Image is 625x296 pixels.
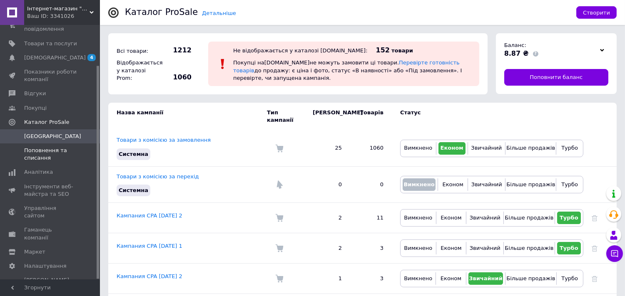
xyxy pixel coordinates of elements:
span: Покупці на [DOMAIN_NAME] не можуть замовити ці товари. до продажу: є ціна і фото, статус «В наявн... [233,59,462,81]
span: Турбо [561,275,578,281]
span: Турбо [560,215,578,221]
a: Кампания CPA [DATE] 1 [117,243,182,249]
button: Вимкнено [403,242,434,254]
span: Економ [441,245,461,251]
span: 1212 [162,46,192,55]
span: Більше продажів [506,145,555,151]
span: [GEOGRAPHIC_DATA] [24,133,81,140]
button: Турбо [557,242,581,254]
span: Поповнити баланс [530,74,583,81]
span: Турбо [560,245,578,251]
span: Більше продажів [505,245,553,251]
span: Економ [441,275,461,281]
span: Управління сайтом [24,205,77,220]
span: Аналітика [24,168,53,176]
span: Маркет [24,248,45,256]
span: Системна [119,151,148,157]
a: Товари з комісією за замовлення [117,137,211,143]
span: Інструменти веб-майстра та SEO [24,183,77,198]
span: Більше продажів [505,215,553,221]
button: Вимкнено [403,142,434,155]
button: Звичайний [468,242,501,254]
span: 4 [87,54,96,61]
div: Ваш ID: 3341026 [27,12,100,20]
span: Турбо [561,145,578,151]
span: Турбо [561,181,578,187]
td: Тип кампанії [267,103,304,130]
td: 3 [350,264,392,294]
span: Товари та послуги [24,40,77,47]
span: Звичайний [470,215,500,221]
a: Видалити [592,215,598,221]
button: Економ [438,142,466,155]
span: Каталог ProSale [24,118,69,126]
span: Економ [441,215,461,221]
span: Вимкнено [404,215,432,221]
td: 3 [350,233,392,264]
img: Комісія за замовлення [275,274,284,283]
td: 2 [304,233,350,264]
span: Покупці [24,104,47,112]
span: Баланс: [504,42,526,48]
button: Більше продажів [508,142,554,155]
span: Створити [583,10,610,16]
button: Економ [440,178,466,191]
span: Замовлення та повідомлення [24,18,77,33]
span: Показники роботи компанії [24,68,77,83]
button: Більше продажів [506,212,552,224]
span: 8.87 ₴ [504,49,529,57]
td: Назва кампанії [108,103,267,130]
span: Звичайний [469,275,503,281]
button: Турбо [557,212,581,224]
div: Всі товари: [115,45,160,57]
span: Системна [119,187,148,193]
td: 0 [350,166,392,202]
button: Більше продажів [508,272,554,285]
span: 1060 [162,73,192,82]
div: Не відображається у каталозі [DOMAIN_NAME]: [233,47,368,54]
span: Вимкнено [404,145,432,151]
button: Звичайний [470,178,503,191]
span: Більше продажів [506,275,555,281]
td: [PERSON_NAME] [304,103,350,130]
a: Кампания CPA [DATE] 2 [117,212,182,219]
img: Комісія за замовлення [275,214,284,222]
span: 152 [376,46,390,54]
button: Звичайний [470,142,503,155]
span: [DEMOGRAPHIC_DATA] [24,54,86,62]
a: Видалити [592,245,598,251]
td: 25 [304,130,350,166]
td: Товарів [350,103,392,130]
a: Товари з комісією за перехід [117,173,199,180]
button: Більше продажів [508,178,554,191]
td: 0 [304,166,350,202]
span: Гаманець компанії [24,226,77,241]
button: Економ [438,212,464,224]
button: Звичайний [468,272,503,285]
span: Звичайний [471,145,502,151]
span: Інтернет-магазин "Tactical Time™" [27,5,90,12]
button: Економ [438,242,464,254]
a: Детальніше [202,10,236,16]
td: 2 [304,203,350,233]
button: Турбо [559,272,581,285]
span: Вимкнено [403,181,434,187]
div: Відображається у каталозі Prom: [115,57,160,84]
td: 11 [350,203,392,233]
button: Чат з покупцем [606,245,623,262]
a: Поповнити баланс [504,69,608,86]
td: 1060 [350,130,392,166]
button: Вимкнено [403,178,436,191]
a: Кампания CPA [DATE] 2 [117,273,182,279]
span: Звичайний [471,181,502,187]
button: Більше продажів [506,242,552,254]
img: Комісія за замовлення [275,144,284,153]
button: Створити [576,6,617,19]
button: Вимкнено [403,272,433,285]
span: Вимкнено [404,275,432,281]
span: Відгуки [24,90,46,97]
span: Налаштування [24,262,67,270]
a: Видалити [592,275,598,281]
button: Вимкнено [403,212,434,224]
div: Каталог ProSale [125,8,198,17]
